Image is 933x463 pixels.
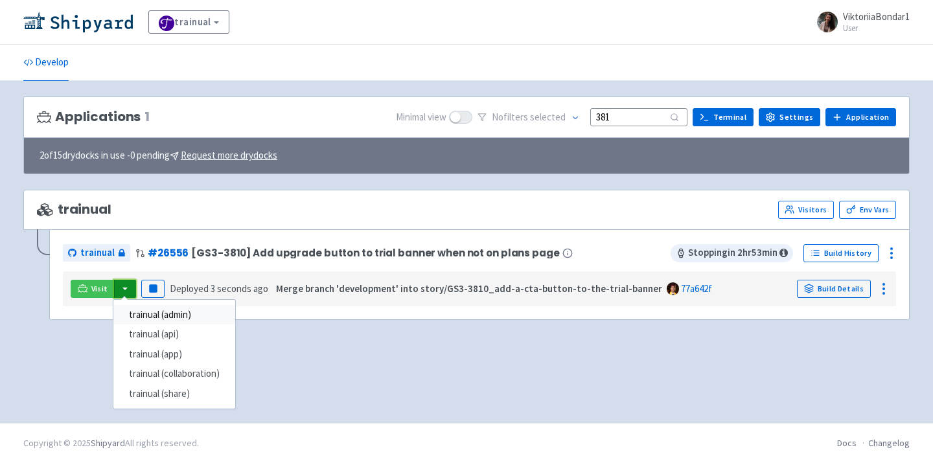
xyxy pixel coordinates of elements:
a: trainual (collaboration) [113,364,235,384]
span: trainual [80,245,115,260]
span: ViktoriiaBondar1 [843,10,910,23]
a: Build Details [797,280,871,298]
span: [GS3-3810] Add upgrade button to trial banner when not on plans page [191,247,559,258]
a: Changelog [868,437,910,449]
h3: Applications [37,109,150,124]
a: Env Vars [839,201,896,219]
span: Deployed [170,282,268,295]
a: Docs [837,437,857,449]
a: trainual (admin) [113,305,235,325]
a: trainual (api) [113,324,235,344]
a: ViktoriiaBondar1 User [809,12,910,32]
a: trainual (share) [113,384,235,404]
span: 1 [144,109,150,124]
a: Visitors [778,201,834,219]
span: Minimal view [396,110,446,125]
span: trainual [37,202,111,217]
span: selected [530,111,566,123]
u: Request more drydocks [181,149,277,161]
a: #26556 [148,246,189,260]
div: Copyright © 2025 All rights reserved. [23,436,199,450]
small: User [843,24,910,32]
a: Visit [71,280,115,298]
a: 77a642f [681,282,712,295]
strong: Merge branch 'development' into story/GS3-3810_add-a-cta-button-to-the-trial-banner [276,282,662,295]
time: 3 seconds ago [211,282,268,295]
span: Visit [91,284,108,294]
img: Shipyard logo [23,12,133,32]
a: Shipyard [91,437,125,449]
span: No filter s [492,110,566,125]
span: Stopping in 2 hr 53 min [671,244,793,262]
a: Application [825,108,896,126]
a: Build History [803,244,879,262]
a: Terminal [693,108,754,126]
a: trainual (app) [113,344,235,365]
input: Search... [590,108,687,126]
a: trainual [63,244,130,262]
a: trainual [148,10,229,34]
a: Develop [23,45,69,81]
button: Pause [141,280,165,298]
a: Settings [759,108,820,126]
span: 2 of 15 drydocks in use - 0 pending [40,148,277,163]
